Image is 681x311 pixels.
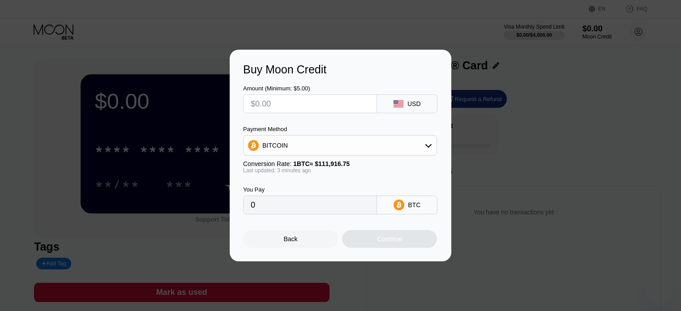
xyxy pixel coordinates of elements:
div: Last updated: 3 minutes ago [243,167,437,174]
iframe: Button to launch messaging window [645,275,674,304]
div: BITCOIN [244,136,437,154]
span: 1 BTC ≈ $111,916.75 [293,160,350,167]
div: You Pay [243,186,377,193]
div: Conversion Rate: [243,160,437,167]
div: BTC [408,201,420,209]
div: Amount (Minimum: $5.00) [243,85,377,92]
div: Back [284,235,298,243]
input: $0.00 [251,95,369,113]
div: Buy Moon Credit [243,63,438,76]
div: USD [407,100,421,107]
div: Back [243,230,338,248]
div: BITCOIN [262,142,288,149]
div: Payment Method [243,126,437,132]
